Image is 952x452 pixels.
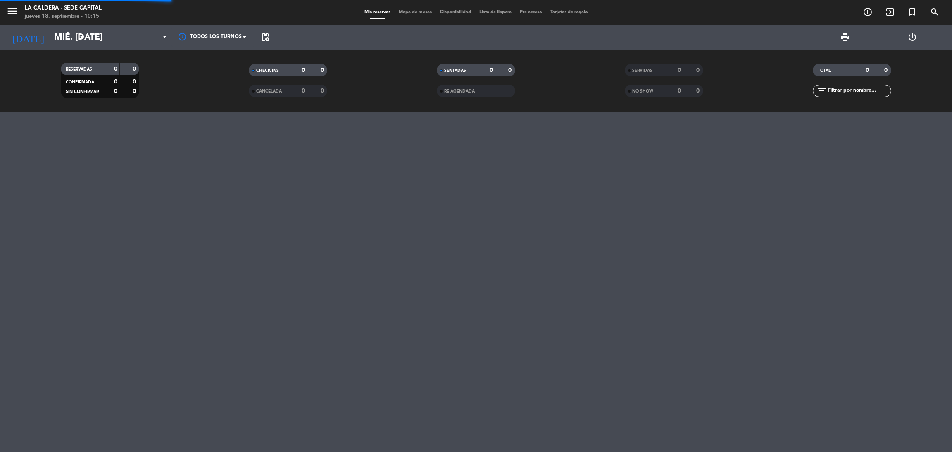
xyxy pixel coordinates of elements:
strong: 0 [114,88,117,94]
i: turned_in_not [907,7,917,17]
span: CONFIRMADA [66,80,94,84]
strong: 0 [321,67,326,73]
strong: 0 [114,66,117,72]
strong: 0 [490,67,493,73]
strong: 0 [133,79,138,85]
strong: 0 [866,67,869,73]
i: [DATE] [6,28,50,46]
i: arrow_drop_down [77,32,87,42]
i: exit_to_app [885,7,895,17]
span: SIN CONFIRMAR [66,90,99,94]
div: La Caldera - Sede Capital [25,4,102,12]
strong: 0 [114,79,117,85]
div: LOG OUT [878,25,946,50]
input: Filtrar por nombre... [827,86,891,95]
button: menu [6,5,19,20]
span: CHECK INS [256,69,279,73]
span: RE AGENDADA [444,89,475,93]
div: jueves 18. septiembre - 10:15 [25,12,102,21]
i: add_circle_outline [863,7,873,17]
span: Pre-acceso [516,10,546,14]
i: menu [6,5,19,17]
strong: 0 [321,88,326,94]
strong: 0 [302,67,305,73]
span: Disponibilidad [436,10,475,14]
span: RESERVADAS [66,67,92,71]
strong: 0 [678,88,681,94]
span: Mis reservas [360,10,395,14]
span: Lista de Espera [475,10,516,14]
strong: 0 [696,88,701,94]
strong: 0 [133,88,138,94]
span: pending_actions [260,32,270,42]
i: search [930,7,940,17]
span: SERVIDAS [632,69,652,73]
span: CANCELADA [256,89,282,93]
strong: 0 [302,88,305,94]
span: print [840,32,850,42]
span: Tarjetas de regalo [546,10,592,14]
span: TOTAL [818,69,831,73]
i: filter_list [817,86,827,96]
span: NO SHOW [632,89,653,93]
span: SENTADAS [444,69,466,73]
i: power_settings_new [907,32,917,42]
strong: 0 [508,67,513,73]
strong: 0 [678,67,681,73]
strong: 0 [884,67,889,73]
strong: 0 [133,66,138,72]
span: Mapa de mesas [395,10,436,14]
strong: 0 [696,67,701,73]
